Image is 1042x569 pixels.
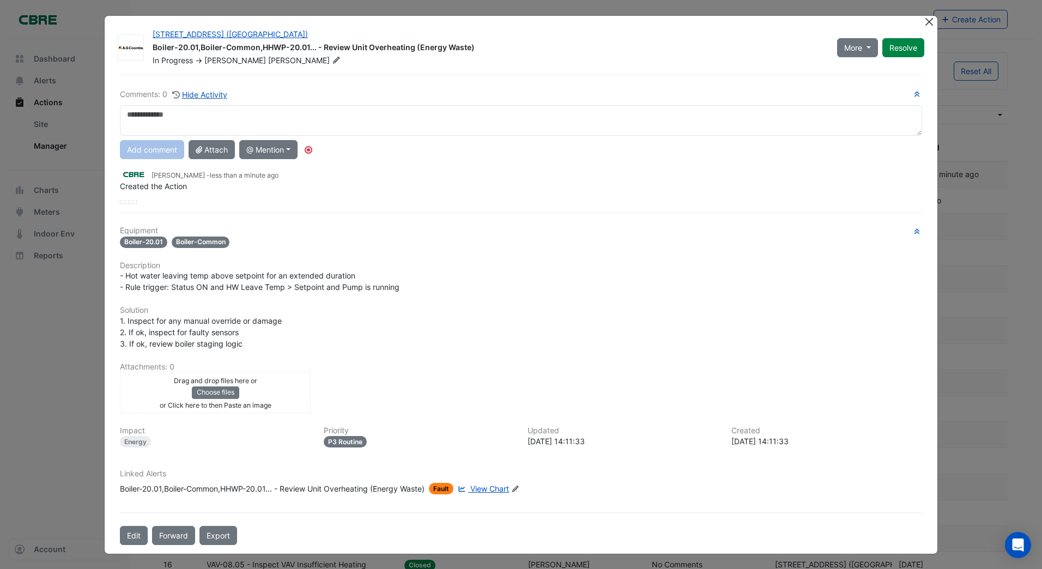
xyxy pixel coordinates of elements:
[324,436,367,447] div: P3 Routine
[924,16,935,27] button: Close
[731,426,922,435] h6: Created
[1005,532,1031,558] div: Open Intercom Messenger
[120,271,399,292] span: - Hot water leaving temp above setpoint for an extended duration - Rule trigger: Status ON and HW...
[172,88,228,101] button: Hide Activity
[152,171,278,180] small: [PERSON_NAME] -
[153,56,193,65] span: In Progress
[456,483,509,494] a: View Chart
[120,261,922,270] h6: Description
[120,316,282,348] span: 1. Inspect for any manual override or damage 2. If ok, inspect for faulty sensors 3. If ok, revie...
[528,435,718,447] div: [DATE] 14:11:33
[199,526,237,545] a: Export
[120,426,311,435] h6: Impact
[429,483,453,494] span: Fault
[120,306,922,315] h6: Solution
[160,401,271,409] small: or Click here to then Paste an image
[152,526,195,545] button: Forward
[120,181,187,191] span: Created the Action
[470,484,509,493] span: View Chart
[120,226,922,235] h6: Equipment
[528,426,718,435] h6: Updated
[120,526,148,545] button: Edit
[120,469,922,479] h6: Linked Alerts
[239,140,298,159] button: @ Mention
[174,377,257,385] small: Drag and drop files here or
[511,485,519,493] fa-icon: Edit Linked Alerts
[304,145,313,155] div: Tooltip anchor
[204,56,266,65] span: [PERSON_NAME]
[120,88,228,101] div: Comments: 0
[120,362,922,372] h6: Attachments: 0
[192,386,239,398] button: Choose files
[210,171,278,179] span: 2025-09-10 14:11:33
[844,42,862,53] span: More
[118,43,143,53] img: AG Coombs
[120,237,167,248] span: Boiler-20.01
[120,168,147,180] img: CBRE Charter Hall
[120,436,151,447] div: Energy
[195,56,202,65] span: ->
[172,237,230,248] span: Boiler-Common
[837,38,878,57] button: More
[153,29,308,39] a: [STREET_ADDRESS] ([GEOGRAPHIC_DATA])
[731,435,922,447] div: [DATE] 14:11:33
[882,38,924,57] button: Resolve
[153,42,824,55] div: Boiler-20.01,Boiler-Common,HHWP-20.01... - Review Unit Overheating (Energy Waste)
[324,426,514,435] h6: Priority
[189,140,235,159] button: Attach
[268,55,342,66] span: [PERSON_NAME]
[120,483,425,494] div: Boiler-20.01,Boiler-Common,HHWP-20.01... - Review Unit Overheating (Energy Waste)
